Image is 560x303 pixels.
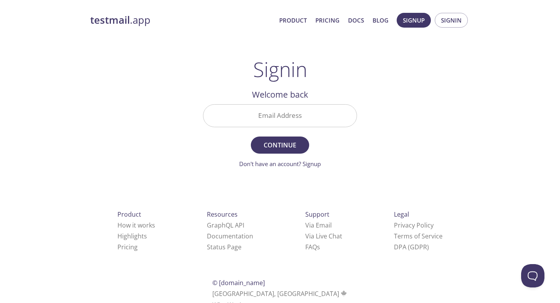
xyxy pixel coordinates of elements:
[207,210,238,219] span: Resources
[117,221,155,229] a: How it works
[397,13,431,28] button: Signup
[90,13,130,27] strong: testmail
[373,15,388,25] a: Blog
[259,140,301,151] span: Continue
[305,221,332,229] a: Via Email
[305,243,320,251] a: FAQ
[203,88,357,101] h2: Welcome back
[317,243,320,251] span: s
[305,210,329,219] span: Support
[212,289,348,298] span: [GEOGRAPHIC_DATA], [GEOGRAPHIC_DATA]
[207,243,241,251] a: Status Page
[212,278,265,287] span: © [DOMAIN_NAME]
[394,243,429,251] a: DPA (GDPR)
[441,15,462,25] span: Signin
[207,232,253,240] a: Documentation
[251,137,309,154] button: Continue
[305,232,342,240] a: Via Live Chat
[348,15,364,25] a: Docs
[435,13,468,28] button: Signin
[394,210,409,219] span: Legal
[90,14,273,27] a: testmail.app
[315,15,339,25] a: Pricing
[394,232,443,240] a: Terms of Service
[117,210,141,219] span: Product
[521,264,544,287] iframe: Help Scout Beacon - Open
[239,160,321,168] a: Don't have an account? Signup
[117,243,138,251] a: Pricing
[117,232,147,240] a: Highlights
[279,15,307,25] a: Product
[403,15,425,25] span: Signup
[253,58,307,81] h1: Signin
[207,221,244,229] a: GraphQL API
[394,221,434,229] a: Privacy Policy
